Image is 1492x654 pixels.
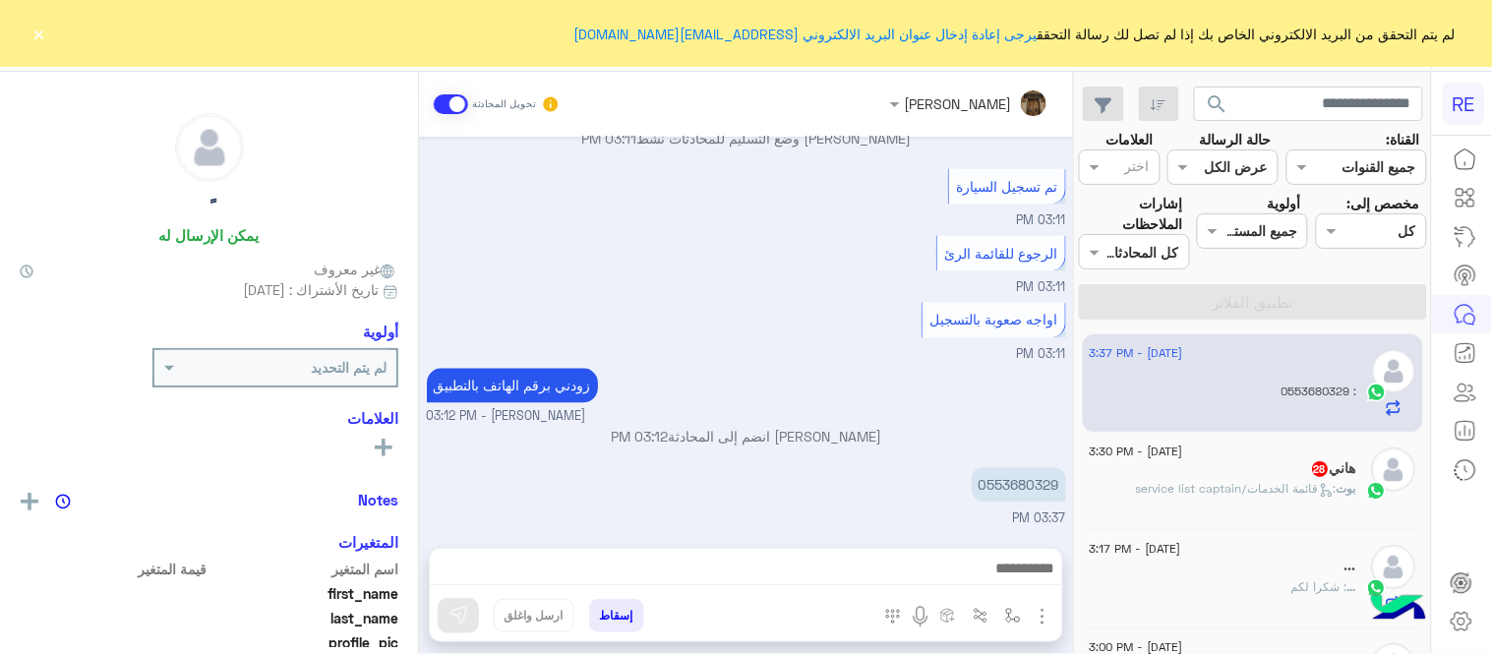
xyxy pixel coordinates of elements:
img: defaultAdmin.png [1372,447,1416,492]
span: بوت [1338,481,1357,496]
span: last_name [211,608,399,628]
span: 28 [1313,461,1329,477]
img: WhatsApp [1367,578,1387,598]
button: × [30,24,49,43]
img: send message [448,606,468,625]
span: [DATE] - 3:17 PM [1090,540,1181,558]
span: profile_pic [211,632,399,653]
label: القناة: [1386,129,1419,149]
img: hulul-logo.png [1364,575,1433,644]
span: 03:12 PM [611,429,668,446]
button: إسقاط [589,599,644,632]
span: search [1206,92,1229,116]
img: WhatsApp [1367,481,1387,501]
h5: ... [1345,558,1357,574]
h6: Notes [358,491,398,508]
span: 03:11 PM [1017,213,1066,228]
span: ً [20,583,208,604]
span: تاريخ الأشتراك : [DATE] [243,279,379,300]
span: شكرا لكم [1292,579,1348,594]
span: [DATE] - 3:30 PM [1090,443,1183,460]
button: select flow [997,599,1030,631]
span: : قائمة الخدمات/service list captain [1137,481,1338,496]
span: 03:37 PM [1013,511,1066,526]
span: الرجوع للقائمة الرئ [944,246,1057,263]
img: select flow [1005,608,1021,624]
img: Trigger scenario [973,608,988,624]
h6: المتغيرات [338,533,398,551]
img: WhatsApp [1367,383,1387,402]
div: اختر [1125,155,1153,181]
p: [PERSON_NAME] انضم إلى المحادثة [427,427,1066,447]
img: send voice note [909,605,932,628]
button: create order [932,599,965,631]
small: تحويل المحادثة [472,96,537,112]
label: إشارات الملاحظات [1079,193,1183,235]
button: Trigger scenario [965,599,997,631]
span: اواجه صعوبة بالتسجيل [929,312,1057,328]
h6: يمكن الإرسال له [159,226,260,244]
p: 5/9/2025, 3:37 PM [972,468,1066,503]
img: create order [940,608,956,624]
button: تطبيق الفلاتر [1079,284,1427,320]
img: send attachment [1031,605,1054,628]
p: [PERSON_NAME] وضع التسليم للمحادثات نشط [427,129,1066,149]
img: defaultAdmin.png [176,114,243,181]
span: [PERSON_NAME] - 03:12 PM [427,408,586,427]
button: ارسل واغلق [494,599,574,632]
img: add [21,493,38,510]
span: 03:11 PM [1017,280,1066,295]
span: 03:11 PM [1017,347,1066,362]
label: مخصص إلى: [1346,193,1419,213]
label: أولوية [1268,193,1301,213]
span: [DATE] - 3:37 PM [1090,344,1183,362]
span: اسم المتغير [211,559,399,579]
label: العلامات [1105,129,1153,149]
div: RE [1443,83,1485,125]
span: غير معروف [314,259,398,279]
span: ... [1348,579,1357,594]
h5: هاني [1311,460,1357,477]
img: defaultAdmin.png [1372,349,1416,393]
span: 0553680329 [1282,384,1357,398]
span: لم يتم التحقق من البريد الالكتروني الخاص بك إذا لم تصل لك رسالة التحقق [574,24,1456,44]
h6: العلامات [20,409,398,427]
button: search [1194,87,1242,129]
span: 03:11 PM [581,131,636,148]
img: make a call [885,609,901,624]
label: حالة الرسالة [1200,129,1272,149]
img: defaultAdmin.png [1372,545,1416,589]
h6: أولوية [363,323,398,340]
p: 5/9/2025, 3:12 PM [427,369,598,403]
span: قيمة المتغير [20,559,208,579]
span: تم تسجيل السيارة [956,179,1057,196]
img: notes [55,494,71,509]
a: يرجى إعادة إدخال عنوان البريد الالكتروني [EMAIL_ADDRESS][DOMAIN_NAME] [574,26,1038,42]
span: first_name [211,583,399,604]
